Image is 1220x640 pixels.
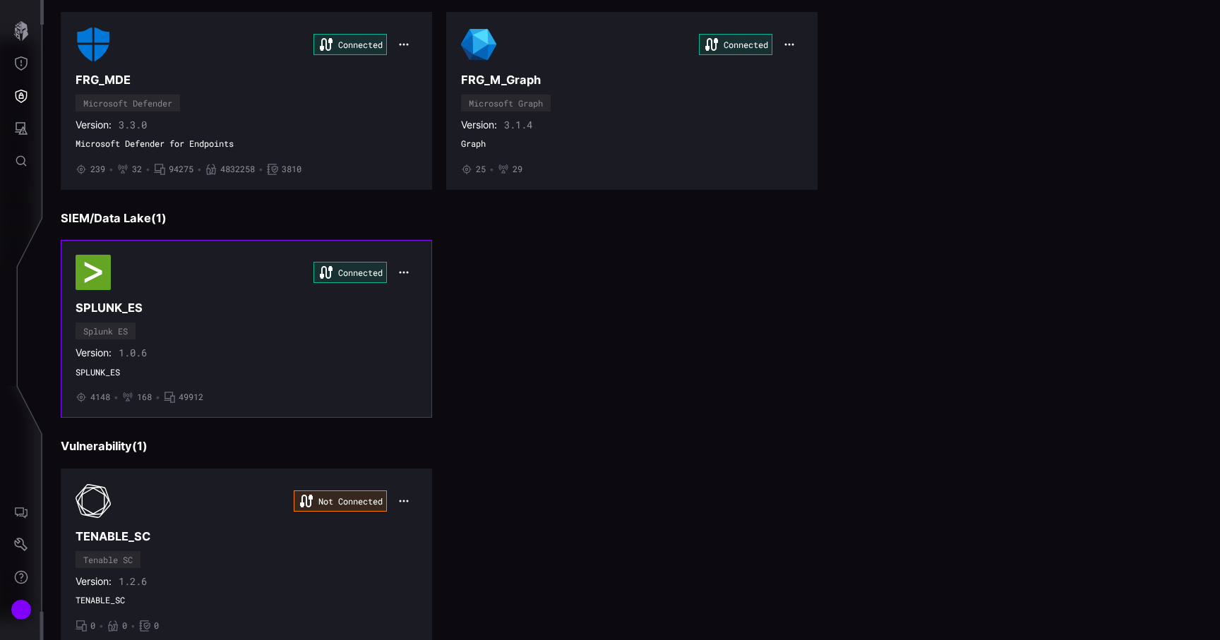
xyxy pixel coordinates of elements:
h3: SIEM/Data Lake ( 1 ) [61,211,1203,226]
span: • [114,392,119,403]
span: Version: [76,119,112,131]
span: 49912 [179,392,203,403]
span: 94275 [169,164,193,175]
div: Connected [313,34,387,55]
span: 4148 [90,392,110,403]
span: 1.0.6 [119,346,147,359]
img: Microsoft Defender [76,27,111,62]
span: 29 [513,164,522,175]
span: • [99,620,104,632]
span: Version: [76,575,112,588]
h3: FRG_MDE [76,73,417,87]
span: Version: [461,119,497,131]
span: • [155,392,160,403]
span: 3.3.0 [119,119,147,131]
span: 32 [132,164,142,175]
span: Graph [461,138,803,150]
span: SPLUNK_ES [76,367,417,378]
img: Microsoft Graph [461,27,496,62]
span: TENABLE_SC [76,595,417,606]
h3: TENABLE_SC [76,529,417,544]
span: 4832258 [220,164,255,175]
span: 3.1.4 [504,119,532,131]
span: 25 [476,164,486,175]
div: Microsoft Defender [83,99,172,107]
span: 0 [90,620,95,632]
h3: FRG_M_Graph [461,73,803,87]
span: 3810 [282,164,301,175]
span: 168 [137,392,152,403]
span: • [258,164,263,175]
div: Connected [699,34,772,55]
div: Splunk ES [83,327,128,335]
h3: Vulnerability ( 1 ) [61,439,1203,454]
div: Connected [313,262,387,283]
span: • [197,164,202,175]
span: Microsoft Defender for Endpoints [76,138,417,150]
h3: SPLUNK_ES [76,301,417,315]
div: Not Connected [294,490,387,512]
div: Microsoft Graph [469,99,543,107]
img: Tenable SC [76,483,111,519]
span: 239 [90,164,105,175]
span: • [109,164,114,175]
span: Version: [76,346,112,359]
span: • [145,164,150,175]
span: 0 [154,620,159,632]
span: • [489,164,494,175]
div: Tenable SC [83,555,133,564]
span: • [131,620,136,632]
span: 1.2.6 [119,575,147,588]
span: 0 [122,620,127,632]
img: Splunk ES [76,255,111,290]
